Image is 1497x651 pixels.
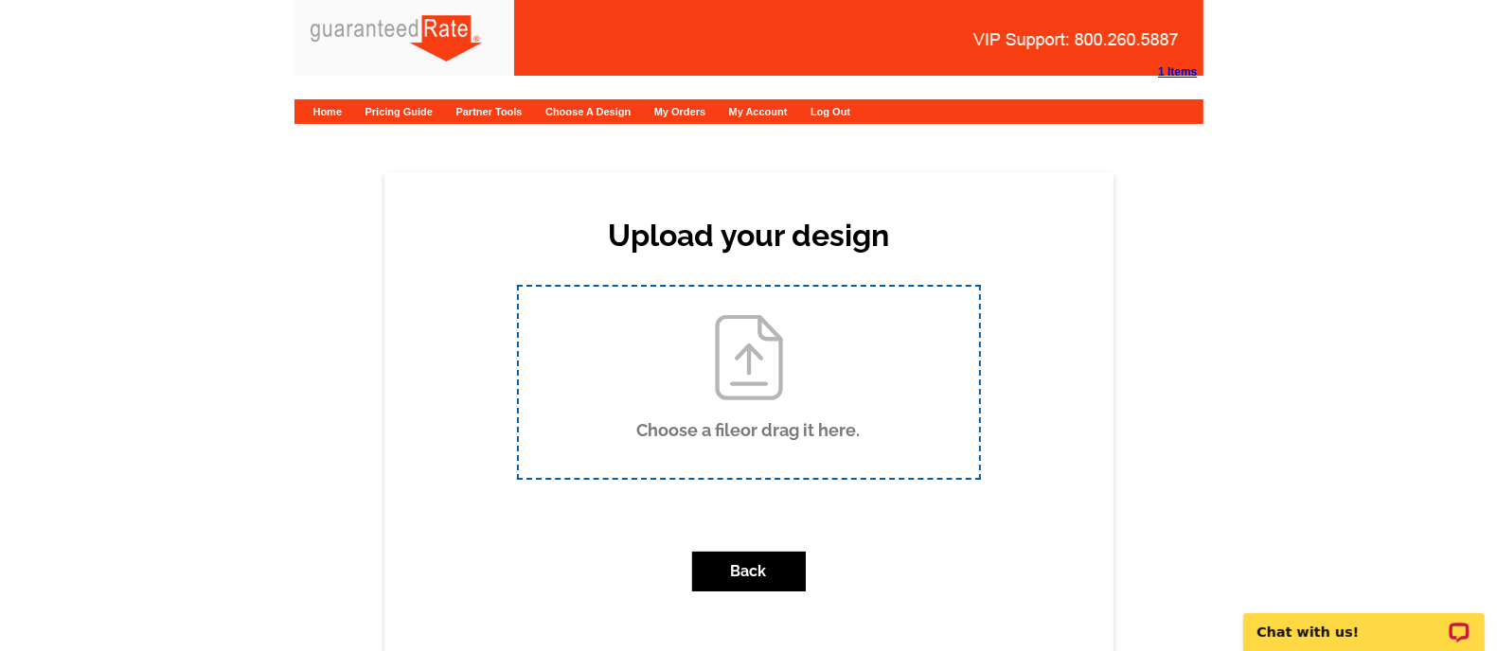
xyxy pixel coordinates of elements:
a: My Orders [654,106,705,117]
a: Choose A Design [545,106,631,117]
a: My Account [729,106,788,117]
iframe: LiveChat chat widget [1231,591,1497,651]
h2: Upload your design [498,218,1000,254]
strong: 1 Items [1158,65,1197,79]
a: Pricing Guide [365,106,434,117]
button: Back [692,552,806,591]
a: Log Out [811,106,850,117]
a: Home [313,106,343,117]
a: Partner Tools [455,106,522,117]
